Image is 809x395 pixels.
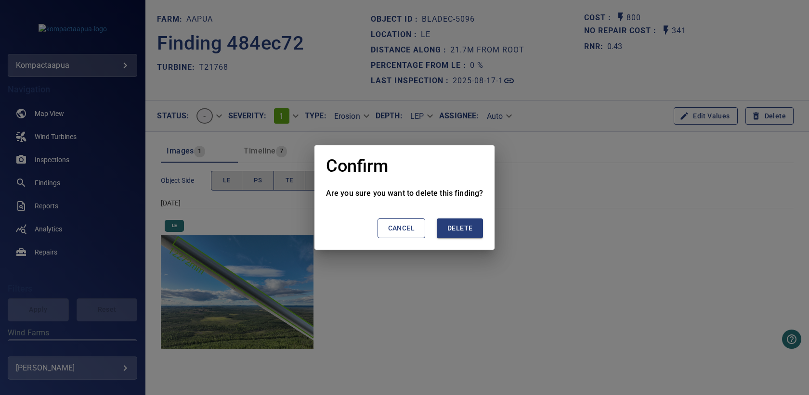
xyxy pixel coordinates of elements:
h1: Confirm [326,157,388,176]
button: Delete [437,218,483,238]
button: Cancel [378,218,425,238]
span: Cancel [388,222,415,234]
span: Delete [447,222,472,234]
p: Are you sure you want to delete this finding? [326,188,483,199]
